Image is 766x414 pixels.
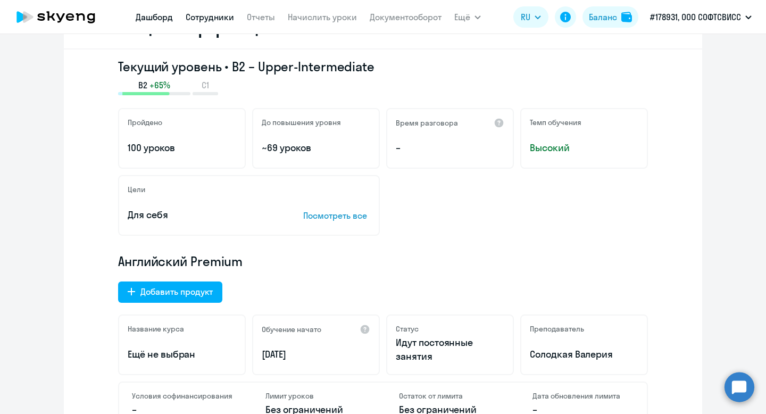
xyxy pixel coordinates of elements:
button: Добавить продукт [118,281,222,303]
h5: До повышения уровня [262,118,341,127]
p: [DATE] [262,347,370,361]
div: Баланс [589,11,617,23]
span: C1 [202,79,209,91]
span: B2 [138,79,147,91]
h5: Темп обучения [530,118,581,127]
p: ~69 уроков [262,141,370,155]
h4: Дата обновления лимита [532,391,634,401]
span: RU [521,11,530,23]
button: Балансbalance [582,6,638,28]
span: Ещё [454,11,470,23]
div: Добавить продукт [140,285,213,298]
a: Документооборот [370,12,442,22]
h4: Лимит уроков [265,391,367,401]
h5: Преподаватель [530,324,584,334]
h5: Время разговора [396,118,458,128]
h5: Цели [128,185,145,194]
button: #178931, ООО СОФТСВИСС [645,4,757,30]
h4: Условия софинансирования [132,391,234,401]
h3: Текущий уровень • B2 – Upper-Intermediate [118,58,648,75]
p: Ещё не выбран [128,347,236,361]
h5: Статус [396,324,419,334]
p: Солодкая Валерия [530,347,638,361]
span: Английский Premium [118,253,243,270]
p: #178931, ООО СОФТСВИСС [650,11,741,23]
h5: Название курса [128,324,184,334]
a: Сотрудники [186,12,234,22]
a: Начислить уроки [288,12,357,22]
h5: Пройдено [128,118,162,127]
a: Отчеты [247,12,275,22]
p: Идут постоянные занятия [396,336,504,363]
p: Для себя [128,208,270,222]
h4: Остаток от лимита [399,391,501,401]
p: Посмотреть все [303,209,370,222]
p: – [396,141,504,155]
a: Дашборд [136,12,173,22]
button: RU [513,6,548,28]
span: +65% [149,79,170,91]
p: 100 уроков [128,141,236,155]
span: Высокий [530,141,638,155]
button: Ещё [454,6,481,28]
h5: Обучение начато [262,325,321,334]
img: balance [621,12,632,22]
